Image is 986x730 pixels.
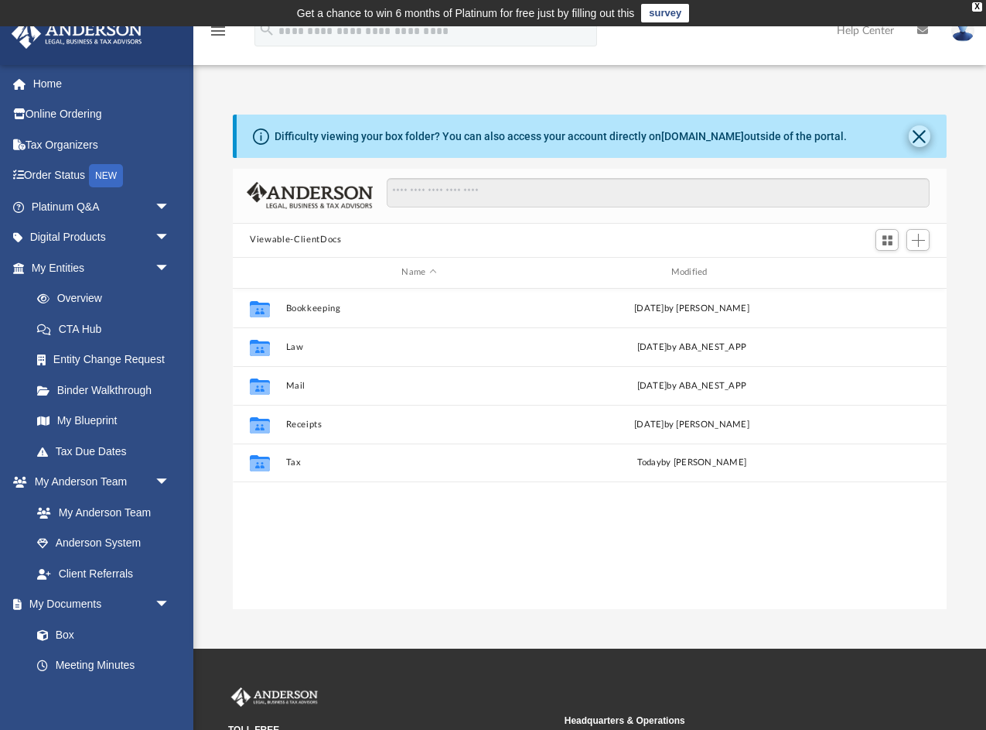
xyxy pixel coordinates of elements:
[228,687,321,708] img: Anderson Advisors Platinum Portal
[11,191,193,222] a: Platinum Q&Aarrow_drop_down
[11,68,193,99] a: Home
[155,252,186,284] span: arrow_drop_down
[11,222,193,253] a: Digital Productsarrow_drop_down
[11,160,193,192] a: Order StatusNEW
[22,375,193,406] a: Binder Walkthrough
[209,29,227,40] a: menu
[387,178,930,207] input: Search files and folders
[22,406,186,437] a: My Blueprint
[155,191,186,223] span: arrow_drop_down
[951,19,974,42] img: User Pic
[286,380,552,390] button: Mail
[22,619,178,650] a: Box
[559,417,825,431] div: [DATE] by [PERSON_NAME]
[286,341,552,351] button: Law
[275,129,847,145] div: Difficulty viewing your box folder? You can also access your account directly on outside of the p...
[155,467,186,499] span: arrow_drop_down
[559,301,825,315] div: [DATE] by [PERSON_NAME]
[286,419,552,429] button: Receipts
[641,4,689,22] a: survey
[22,344,193,375] a: Entity Change Request
[258,21,275,38] i: search
[233,289,947,610] div: grid
[285,266,552,279] div: Name
[875,229,899,251] button: Switch to Grid View
[286,303,552,313] button: Bookkeeping
[250,233,341,247] button: Viewable-ClientDocs
[906,229,930,251] button: Add
[832,266,940,279] div: id
[286,458,552,468] button: Tax
[22,558,186,589] a: Client Referrals
[909,125,930,147] button: Close
[297,4,635,22] div: Get a chance to win 6 months of Platinum for free just by filling out this
[240,266,278,279] div: id
[559,456,825,470] div: by [PERSON_NAME]
[559,379,825,392] div: [DATE] by ABA_NEST_APP
[11,252,193,283] a: My Entitiesarrow_drop_down
[22,528,186,559] a: Anderson System
[565,714,890,728] small: Headquarters & Operations
[637,458,661,467] span: today
[22,650,186,681] a: Meeting Minutes
[22,436,193,467] a: Tax Due Dates
[155,589,186,621] span: arrow_drop_down
[89,164,123,187] div: NEW
[11,467,186,498] a: My Anderson Teamarrow_drop_down
[7,19,147,49] img: Anderson Advisors Platinum Portal
[11,589,186,620] a: My Documentsarrow_drop_down
[11,99,193,130] a: Online Ordering
[558,266,825,279] div: Modified
[22,314,193,344] a: CTA Hub
[661,130,744,142] a: [DOMAIN_NAME]
[972,2,982,12] div: close
[22,283,193,314] a: Overview
[22,497,178,528] a: My Anderson Team
[155,222,186,254] span: arrow_drop_down
[559,340,825,354] div: [DATE] by ABA_NEST_APP
[11,129,193,160] a: Tax Organizers
[209,22,227,40] i: menu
